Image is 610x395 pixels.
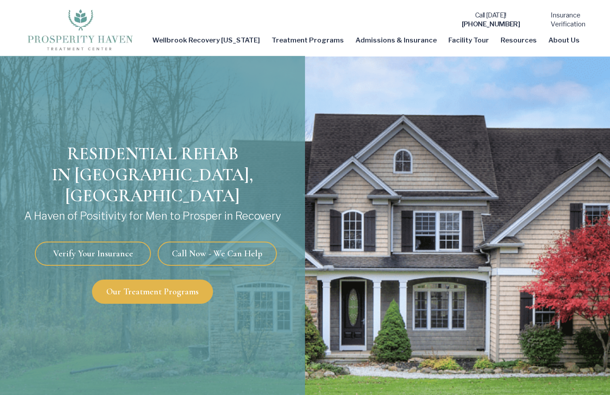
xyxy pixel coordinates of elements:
a: Call Now - We Can Help [158,242,277,266]
p: A Haven of Positivity for Men to Prosper in Recovery [4,211,301,221]
b: [PHONE_NUMBER] [462,20,520,28]
span: Call Now - We Can Help [172,249,263,258]
a: Wellbrook Recovery [US_STATE] [146,30,266,51]
a: Call [DATE]![PHONE_NUMBER] [462,11,520,28]
a: InsuranceVerification [551,11,585,28]
h1: RESIDENTIAL REHAB IN [GEOGRAPHIC_DATA], [GEOGRAPHIC_DATA] [4,144,301,206]
a: Facility Tour [443,30,495,51]
a: Verify Your Insurance [35,242,151,266]
a: Admissions & Insurance [350,30,443,51]
a: About Us [543,30,585,51]
span: Our Treatment Programs [106,287,199,296]
a: Treatment Programs [266,30,350,51]
a: Our Treatment Programs [92,280,213,304]
span: Verify Your Insurance [49,249,137,258]
img: The logo for Prosperity Haven Addiction Recovery Center. [25,7,136,51]
a: Resources [495,30,543,51]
